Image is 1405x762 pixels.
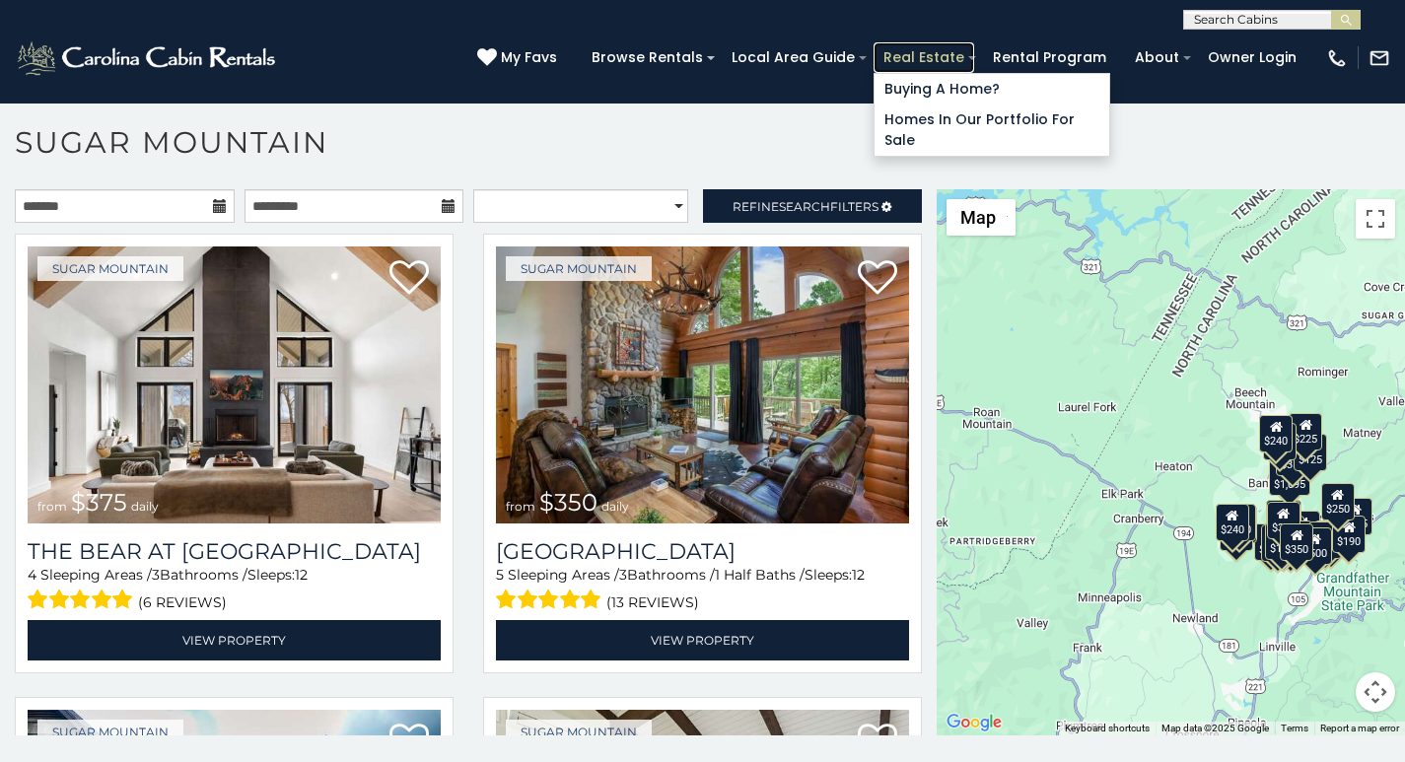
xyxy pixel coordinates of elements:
a: About [1125,42,1189,73]
button: Map camera controls [1356,672,1395,712]
a: RefineSearchFilters [703,189,923,223]
div: $350 [1280,523,1313,561]
a: Add to favorites [389,258,429,300]
img: Google [942,710,1007,735]
h3: The Bear At Sugar Mountain [28,538,441,565]
a: Sugar Mountain [506,256,652,281]
a: Add to favorites [858,258,897,300]
a: Terms [1281,723,1308,733]
button: Keyboard shortcuts [1065,722,1150,735]
div: $200 [1286,511,1319,548]
a: Rental Program [983,42,1116,73]
div: $190 [1332,516,1366,553]
a: View Property [496,620,909,660]
a: [GEOGRAPHIC_DATA] [496,538,909,565]
span: Search [779,199,830,214]
a: Sugar Mountain [506,720,652,744]
a: Real Estate [874,42,974,73]
div: Sleeping Areas / Bathrooms / Sleeps: [28,565,441,615]
span: My Favs [501,47,557,68]
div: $250 [1320,483,1354,520]
span: daily [601,499,629,514]
a: My Favs [477,47,562,69]
span: Map data ©2025 Google [1161,723,1269,733]
button: Change map style [947,199,1016,236]
a: The Bear At [GEOGRAPHIC_DATA] [28,538,441,565]
div: $500 [1298,527,1331,565]
a: Sugar Mountain [37,720,183,744]
span: (13 reviews) [606,589,699,615]
span: from [37,499,67,514]
div: $155 [1338,498,1371,535]
img: Grouse Moor Lodge [496,246,909,523]
a: Owner Login [1198,42,1306,73]
div: Sleeping Areas / Bathrooms / Sleeps: [496,565,909,615]
a: Local Area Guide [722,42,865,73]
button: Toggle fullscreen view [1356,199,1395,239]
img: mail-regular-white.png [1369,47,1390,69]
span: 5 [496,566,504,584]
span: 1 Half Baths / [715,566,805,584]
span: 3 [619,566,627,584]
a: Grouse Moor Lodge from $350 daily [496,246,909,523]
div: $195 [1307,521,1341,559]
div: $175 [1264,522,1298,560]
a: Buying A Home? [875,74,1109,104]
span: $375 [71,488,127,517]
a: Sugar Mountain [37,256,183,281]
div: $240 [1215,504,1248,541]
div: $1,095 [1268,458,1309,496]
span: Map [960,207,996,228]
div: $210 [1222,504,1255,541]
div: $170 [1262,423,1296,460]
h3: Grouse Moor Lodge [496,538,909,565]
div: $265 [1267,500,1300,537]
div: $225 [1289,413,1322,450]
img: phone-regular-white.png [1326,47,1348,69]
span: 12 [852,566,865,584]
span: (6 reviews) [138,589,227,615]
span: $350 [539,488,597,517]
span: 12 [295,566,308,584]
a: Homes in Our Portfolio For Sale [875,104,1109,156]
div: $125 [1293,434,1326,471]
img: White-1-2.png [15,38,281,78]
div: $225 [1223,506,1256,543]
span: Refine Filters [733,199,878,214]
span: 3 [152,566,160,584]
a: Report a map error [1320,723,1399,733]
span: 4 [28,566,36,584]
div: $300 [1266,502,1300,539]
div: $240 [1259,415,1293,452]
div: $190 [1265,500,1299,537]
span: daily [131,499,159,514]
span: from [506,499,535,514]
a: Open this area in Google Maps (opens a new window) [942,710,1007,735]
a: The Bear At Sugar Mountain from $375 daily [28,246,441,523]
img: The Bear At Sugar Mountain [28,246,441,523]
a: View Property [28,620,441,660]
div: $155 [1261,524,1295,562]
a: Browse Rentals [582,42,713,73]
